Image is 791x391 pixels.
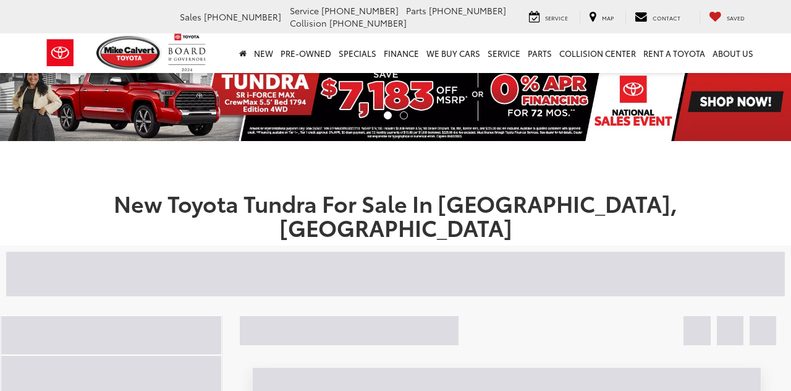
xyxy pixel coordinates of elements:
[545,14,568,22] span: Service
[709,33,757,73] a: About Us
[180,11,201,23] span: Sales
[556,33,640,73] a: Collision Center
[423,33,484,73] a: WE BUY CARS
[640,33,709,73] a: Rent a Toyota
[700,11,754,24] a: My Saved Vehicles
[329,17,407,29] span: [PHONE_NUMBER]
[335,33,380,73] a: Specials
[602,14,614,22] span: Map
[277,33,335,73] a: Pre-Owned
[37,33,83,73] img: Toyota
[290,4,319,17] span: Service
[484,33,524,73] a: Service
[96,36,162,70] img: Mike Calvert Toyota
[250,33,277,73] a: New
[204,11,281,23] span: [PHONE_NUMBER]
[520,11,577,24] a: Service
[524,33,556,73] a: Parts
[727,14,745,22] span: Saved
[580,11,623,24] a: Map
[625,11,690,24] a: Contact
[290,17,327,29] span: Collision
[235,33,250,73] a: Home
[429,4,506,17] span: [PHONE_NUMBER]
[321,4,399,17] span: [PHONE_NUMBER]
[380,33,423,73] a: Finance
[406,4,426,17] span: Parts
[653,14,680,22] span: Contact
